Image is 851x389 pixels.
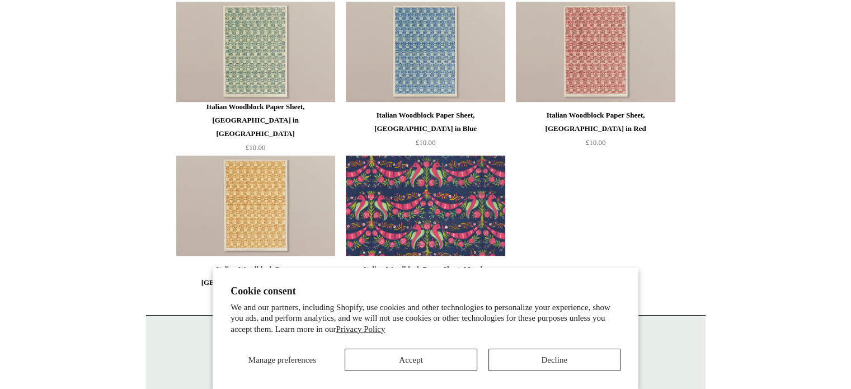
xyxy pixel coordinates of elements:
span: £10.00 [586,138,606,147]
a: Italian Woodblock Paper Sheet, Marche Italian Woodblock Paper Sheet, Marche [346,156,505,256]
a: Italian Woodblock Paper Sheet, [GEOGRAPHIC_DATA] in Blue £10.00 [346,109,505,154]
button: Decline [488,349,620,371]
span: Manage preferences [248,355,316,364]
div: Italian Woodblock Paper, [GEOGRAPHIC_DATA] in Yellow [179,263,332,289]
p: We and our partners, including Shopify, use cookies and other technologies to personalize your ex... [231,302,620,335]
a: Italian Woodblock Paper Sheet, [GEOGRAPHIC_DATA] in [GEOGRAPHIC_DATA] £10.00 [176,100,335,154]
span: £10.00 [246,143,266,152]
img: Italian Woodblock Paper Sheet, Venice in Red [516,2,675,102]
img: Italian Woodblock Paper, Venice in Yellow [176,156,335,256]
div: Italian Woodblock Paper Sheet, [GEOGRAPHIC_DATA] in [GEOGRAPHIC_DATA] [179,100,332,140]
div: Italian Woodblock Paper Sheet, Marche [349,263,502,276]
a: Italian Woodblock Paper Sheet, Marche £10.00 [346,263,505,308]
a: Italian Woodblock Paper Sheet, Venice in Green Italian Woodblock Paper Sheet, Venice in Green [176,2,335,102]
a: Italian Woodblock Paper, [GEOGRAPHIC_DATA] in Yellow £10.00 [176,263,335,308]
img: Italian Woodblock Paper Sheet, Venice in Blue [346,2,505,102]
h2: Cookie consent [231,285,620,297]
div: Italian Woodblock Paper Sheet, [GEOGRAPHIC_DATA] in Blue [349,109,502,135]
img: Italian Woodblock Paper Sheet, Venice in Green [176,2,335,102]
div: Italian Woodblock Paper Sheet, [GEOGRAPHIC_DATA] in Red [519,109,672,135]
a: Italian Woodblock Paper Sheet, [GEOGRAPHIC_DATA] in Red £10.00 [516,109,675,154]
a: Italian Woodblock Paper Sheet, Venice in Red Italian Woodblock Paper Sheet, Venice in Red [516,2,675,102]
button: Accept [345,349,477,371]
button: Manage preferences [231,349,333,371]
img: Italian Woodblock Paper Sheet, Marche [346,156,505,256]
a: Privacy Policy [336,325,385,334]
a: Italian Woodblock Paper Sheet, Venice in Blue Italian Woodblock Paper Sheet, Venice in Blue [346,2,505,102]
a: Italian Woodblock Paper, Venice in Yellow Italian Woodblock Paper, Venice in Yellow [176,156,335,256]
span: £10.00 [416,138,436,147]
